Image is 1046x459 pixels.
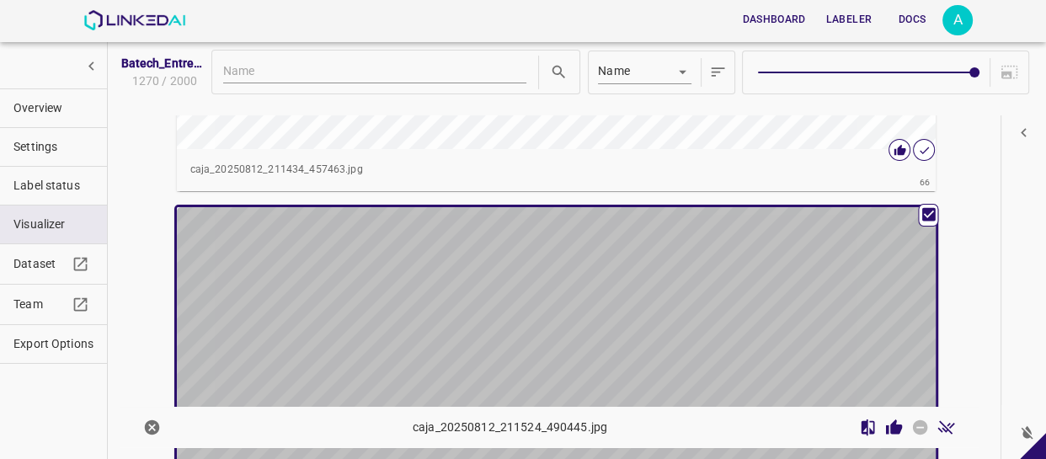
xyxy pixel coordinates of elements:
[920,175,931,189] span: 66
[83,10,185,30] img: LinkedAI
[816,3,882,37] a: Labeler
[882,3,942,37] a: Docs
[855,414,881,440] button: Compare Image
[942,5,973,35] button: Open settings
[933,414,959,440] button: Done Image
[413,419,607,436] p: caja_20250812_211524_490445.jpg
[705,55,731,90] button: sort
[735,6,812,34] button: Dashboard
[13,138,93,156] span: Settings
[13,177,93,195] span: Label status
[190,163,923,178] p: caja_20250812_211434_457463.jpg
[13,216,93,233] span: Visualizer
[121,55,205,72] span: Batech_Entrega3_01
[223,61,526,83] input: Name
[546,59,572,85] button: search
[129,72,197,90] span: 1270 / 2000
[885,6,939,34] button: Docs
[732,3,815,37] a: Dashboard
[881,414,907,440] button: Review Image
[76,51,107,82] button: show more
[13,335,93,353] span: Export Options
[13,296,67,313] span: Team
[13,255,67,273] span: Dataset
[819,6,878,34] button: Labeler
[13,99,93,117] span: Overview
[598,61,691,83] div: Name
[942,5,973,35] div: A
